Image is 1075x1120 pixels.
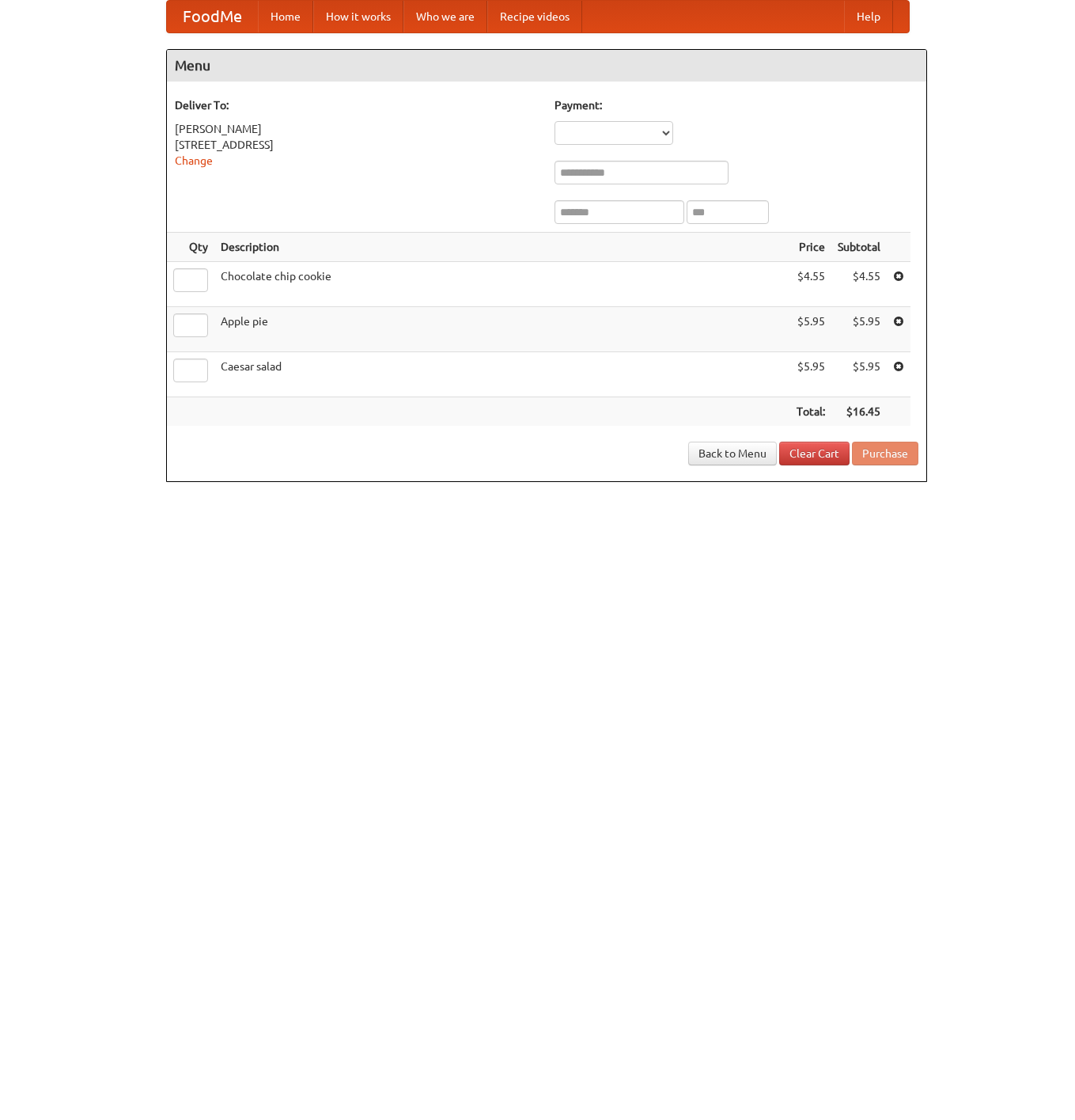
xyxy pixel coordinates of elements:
[214,352,790,397] td: Caesar salad
[214,262,790,307] td: Chocolate chip cookie
[831,262,887,307] td: $4.55
[175,97,539,113] h5: Deliver To:
[258,1,313,32] a: Home
[175,121,539,137] div: [PERSON_NAME]
[831,233,887,262] th: Subtotal
[214,233,790,262] th: Description
[852,442,918,465] button: Purchase
[487,1,582,32] a: Recipe videos
[403,1,487,32] a: Who we are
[175,137,539,153] div: [STREET_ADDRESS]
[790,307,831,352] td: $5.95
[831,397,887,427] th: $16.45
[844,1,893,32] a: Help
[831,307,887,352] td: $5.95
[167,233,214,262] th: Qty
[688,442,777,465] a: Back to Menu
[167,1,258,32] a: FoodMe
[790,262,831,307] td: $4.55
[790,352,831,397] td: $5.95
[779,442,850,465] a: Clear Cart
[790,397,831,427] th: Total:
[167,50,926,82] h4: Menu
[790,233,831,262] th: Price
[175,154,213,167] a: Change
[313,1,403,32] a: How it works
[831,352,887,397] td: $5.95
[214,307,790,352] td: Apple pie
[555,97,918,113] h5: Payment:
